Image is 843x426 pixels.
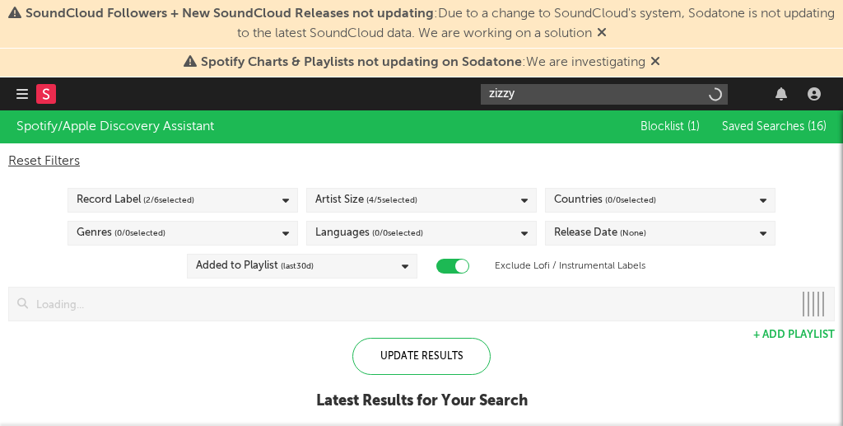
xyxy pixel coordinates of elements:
[808,121,827,133] span: ( 16 )
[202,391,642,411] div: Latest Results for Your Search
[281,256,314,276] span: (last 30 d)
[687,121,700,133] span: ( 1 )
[201,56,522,69] span: Spotify Charts & Playlists not updating on Sodatone
[372,223,423,243] span: ( 0 / 0 selected)
[196,256,314,276] div: Added to Playlist
[554,190,656,210] div: Countries
[366,190,417,210] span: ( 4 / 5 selected)
[28,288,793,321] input: Loading...
[16,117,214,137] div: Spotify/Apple Discovery Assistant
[114,223,165,243] span: ( 0 / 0 selected)
[26,7,835,40] span: : Due to a change to SoundCloud's system, Sodatone is not updating to the latest SoundCloud data....
[8,152,835,171] div: Reset Filters
[650,56,660,69] span: Dismiss
[26,7,434,21] span: SoundCloud Followers + New SoundCloud Releases not updating
[201,56,645,69] span: : We are investigating
[143,190,194,210] span: ( 2 / 6 selected)
[554,223,646,243] div: Release Date
[753,330,835,340] button: + Add Playlist
[352,338,491,375] div: Update Results
[315,223,423,243] div: Languages
[77,223,165,243] div: Genres
[315,190,417,210] div: Artist Size
[717,120,827,133] button: Saved Searches (16)
[77,190,194,210] div: Record Label
[722,121,827,133] span: Saved Searches
[597,27,607,40] span: Dismiss
[640,121,700,133] span: Blocklist
[605,190,656,210] span: ( 0 / 0 selected)
[620,223,646,243] span: (None)
[495,256,645,276] label: Exclude Lofi / Instrumental Labels
[481,84,728,105] input: Search for artists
